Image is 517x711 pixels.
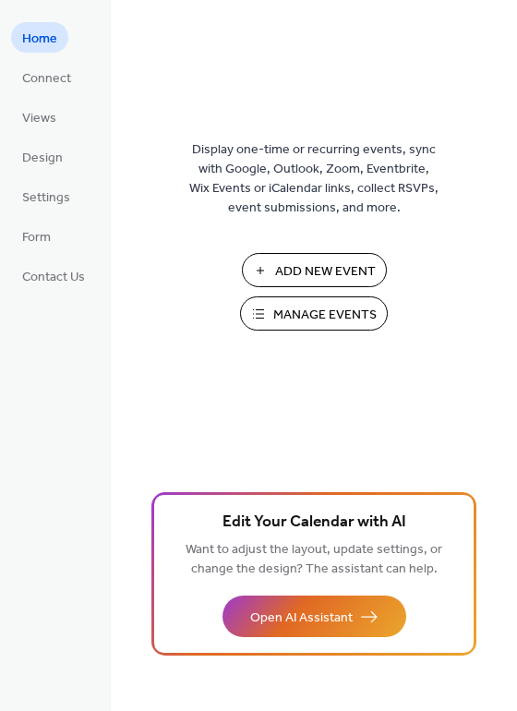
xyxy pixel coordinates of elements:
span: Display one-time or recurring events, sync with Google, Outlook, Zoom, Eventbrite, Wix Events or ... [189,140,439,218]
button: Open AI Assistant [222,596,406,637]
span: Design [22,149,63,168]
span: Open AI Assistant [250,609,353,628]
a: Design [11,141,74,172]
span: Manage Events [273,306,377,325]
span: Connect [22,69,71,89]
span: Want to adjust the layout, update settings, or change the design? The assistant can help. [186,537,442,582]
button: Add New Event [242,253,387,287]
a: Contact Us [11,260,96,291]
span: Edit Your Calendar with AI [222,510,406,536]
a: Settings [11,181,81,211]
span: Settings [22,188,70,208]
a: Form [11,221,62,251]
a: Home [11,22,68,53]
span: Add New Event [275,262,376,282]
a: Views [11,102,67,132]
a: Connect [11,62,82,92]
span: Form [22,228,51,247]
span: Contact Us [22,268,85,287]
span: Views [22,109,56,128]
button: Manage Events [240,296,388,331]
span: Home [22,30,57,49]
